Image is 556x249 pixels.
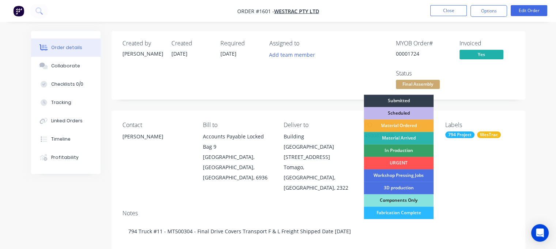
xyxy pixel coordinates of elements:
div: Bill to [203,122,272,129]
div: Labels [445,122,514,129]
span: [DATE] [171,50,188,57]
div: Accounts Payable Locked Bag 9 [203,131,272,152]
div: [PERSON_NAME] [122,50,163,57]
div: Scheduled [364,107,434,119]
div: Tracking [51,99,71,106]
span: [DATE] [220,50,237,57]
img: Factory [13,5,24,16]
div: Created [171,40,212,47]
div: MYOB Order # [396,40,451,47]
div: In Production [364,144,434,157]
div: Linked Orders [51,118,83,124]
button: Add team member [269,50,319,60]
button: Profitability [31,148,101,167]
div: Fabrication Complete [364,207,434,219]
div: Profitability [51,154,79,161]
span: Final Assembly [396,80,440,89]
button: Collaborate [31,57,101,75]
div: Accounts Payable Locked Bag 9[GEOGRAPHIC_DATA], [GEOGRAPHIC_DATA], [GEOGRAPHIC_DATA], 6936 [203,131,272,183]
button: Add team member [265,50,319,60]
div: Material Ordered [364,119,434,132]
button: Timeline [31,130,101,148]
div: 794 Truck #11 - MT500304 - Final Drive Covers Transport F & L Freight Shipped Date [DATE] [122,220,514,242]
div: 794 Project [445,131,474,138]
div: URGENT [364,157,434,169]
div: Workshop Pressing Jobs [364,169,434,182]
button: Linked Orders [31,112,101,130]
button: Close [430,5,467,16]
div: [PERSON_NAME] [122,131,192,142]
button: Edit Order [511,5,547,16]
div: Deliver to [284,122,353,129]
button: Checklists 0/0 [31,75,101,93]
div: Components Only [364,194,434,207]
div: [PERSON_NAME] [122,131,192,155]
div: Building [GEOGRAPHIC_DATA][STREET_ADDRESS]Tomago, [GEOGRAPHIC_DATA], [GEOGRAPHIC_DATA], 2322 [284,131,353,193]
div: Open Intercom Messenger [531,224,549,242]
div: Notes [122,210,514,217]
div: 3D production [364,182,434,194]
div: Tomago, [GEOGRAPHIC_DATA], [GEOGRAPHIC_DATA], 2322 [284,162,353,193]
div: Status [396,70,451,77]
div: Timeline [51,136,71,142]
div: Building [GEOGRAPHIC_DATA][STREET_ADDRESS] [284,131,353,162]
button: Tracking [31,93,101,112]
div: Collaborate [51,63,80,69]
span: Yes [459,50,503,59]
div: 00001724 [396,50,451,57]
div: Assigned to [269,40,343,47]
a: WesTrac Pty Ltd [274,8,319,15]
div: WesTrac [477,131,501,138]
div: Material Arrived [364,132,434,144]
button: Options [470,5,507,17]
button: Final Assembly [396,80,440,91]
div: Created by [122,40,163,47]
div: [GEOGRAPHIC_DATA], [GEOGRAPHIC_DATA], [GEOGRAPHIC_DATA], 6936 [203,152,272,183]
div: Invoiced [459,40,514,47]
div: Required [220,40,261,47]
button: Order details [31,38,101,57]
div: Submitted [364,94,434,107]
span: Order #1601 - [237,8,274,15]
div: Checklists 0/0 [51,81,83,88]
div: Contact [122,122,192,129]
div: Order details [51,44,82,51]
